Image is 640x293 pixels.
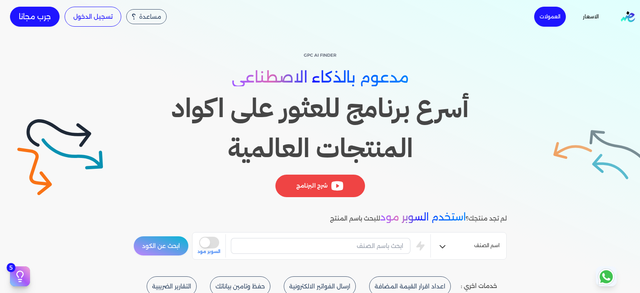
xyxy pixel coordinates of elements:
p: GPC AI Finder [133,50,507,61]
button: اسم الصنف [431,238,506,255]
p: لم تجد منتجك؟ للبحث باسم المنتج [330,212,507,224]
span: السوبر مود [197,248,220,255]
a: العمولات [534,7,566,27]
button: ابحث عن الكود [133,236,189,256]
h1: أسرع برنامج للعثور على اكواد المنتجات العالمية [133,88,507,168]
span: مساعدة [139,14,161,20]
img: logo [621,11,635,22]
a: الاسعار [571,11,611,22]
a: تسجيل الدخول [65,7,121,27]
input: ابحث باسم الصنف [231,238,410,254]
span: 5 [7,263,15,272]
p: خدمات اخري : [461,281,497,292]
div: شرح البرنامج [275,175,365,197]
a: جرب مجانا [10,7,60,27]
span: اسم الصنف [474,242,500,252]
span: استخدم السوبر مود [380,211,466,223]
div: مساعدة [126,9,167,24]
button: 5 [10,266,30,286]
span: مدعوم بالذكاء الاصطناعي [232,68,409,86]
